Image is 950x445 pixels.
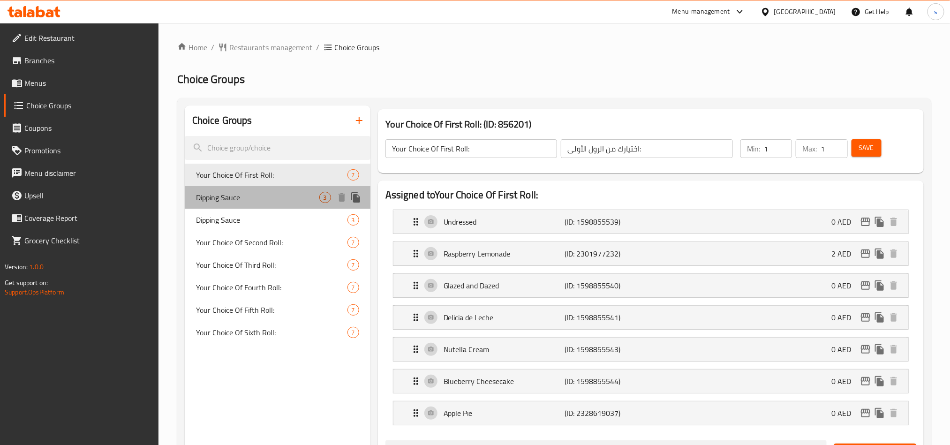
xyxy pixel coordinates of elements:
[24,190,151,201] span: Upsell
[347,304,359,316] div: Choices
[24,167,151,179] span: Menu disclaimer
[859,310,873,324] button: edit
[393,210,908,234] div: Expand
[385,270,916,302] li: Expand
[335,190,349,204] button: delete
[24,77,151,89] span: Menus
[831,407,859,419] p: 0 AED
[393,306,908,329] div: Expand
[185,321,370,344] div: Your Choice Of Sixth Roll:7
[565,344,645,355] p: (ID: 1598855543)
[393,338,908,361] div: Expand
[672,6,730,17] div: Menu-management
[196,304,347,316] span: Your Choice Of Fifth Roll:
[831,312,859,323] p: 0 AED
[565,280,645,291] p: (ID: 1598855540)
[887,215,901,229] button: delete
[317,42,320,53] li: /
[177,42,931,53] nav: breadcrumb
[347,169,359,181] div: Choices
[196,237,347,248] span: Your Choice Of Second Roll:
[859,406,873,420] button: edit
[347,327,359,338] div: Choices
[887,406,901,420] button: delete
[347,214,359,226] div: Choices
[385,188,916,202] h2: Assigned to Your Choice Of First Roll:
[565,248,645,259] p: (ID: 2301977232)
[385,365,916,397] li: Expand
[5,261,28,273] span: Version:
[887,374,901,388] button: delete
[4,72,158,94] a: Menus
[5,286,64,298] a: Support.OpsPlatform
[565,216,645,227] p: (ID: 1598855539)
[831,344,859,355] p: 0 AED
[29,261,44,273] span: 1.0.0
[873,247,887,261] button: duplicate
[831,280,859,291] p: 0 AED
[444,248,565,259] p: Raspberry Lemonade
[444,344,565,355] p: Nutella Cream
[385,302,916,333] li: Expand
[320,193,331,202] span: 3
[348,216,359,225] span: 3
[802,143,817,154] p: Max:
[185,254,370,276] div: Your Choice Of Third Roll:7
[385,238,916,270] li: Expand
[177,68,245,90] span: Choice Groups
[934,7,937,17] span: s
[873,310,887,324] button: duplicate
[347,237,359,248] div: Choices
[444,312,565,323] p: Delicia de Leche
[196,259,347,271] span: Your Choice Of Third Roll:
[185,136,370,160] input: search
[393,401,908,425] div: Expand
[831,248,859,259] p: 2 AED
[185,186,370,209] div: Dipping Sauce3deleteduplicate
[385,206,916,238] li: Expand
[747,143,760,154] p: Min:
[185,299,370,321] div: Your Choice Of Fifth Roll:7
[565,407,645,419] p: (ID: 2328619037)
[319,192,331,203] div: Choices
[4,27,158,49] a: Edit Restaurant
[348,283,359,292] span: 7
[444,216,565,227] p: Undressed
[185,231,370,254] div: Your Choice Of Second Roll:7
[177,42,207,53] a: Home
[335,42,380,53] span: Choice Groups
[887,279,901,293] button: delete
[859,342,873,356] button: edit
[859,215,873,229] button: edit
[831,216,859,227] p: 0 AED
[348,238,359,247] span: 7
[565,376,645,387] p: (ID: 1598855544)
[4,207,158,229] a: Coverage Report
[185,209,370,231] div: Dipping Sauce3
[385,333,916,365] li: Expand
[4,117,158,139] a: Coupons
[24,145,151,156] span: Promotions
[196,169,347,181] span: Your Choice Of First Roll:
[873,374,887,388] button: duplicate
[211,42,214,53] li: /
[4,229,158,252] a: Grocery Checklist
[229,42,313,53] span: Restaurants management
[26,100,151,111] span: Choice Groups
[192,113,252,128] h2: Choice Groups
[4,49,158,72] a: Branches
[831,376,859,387] p: 0 AED
[565,312,645,323] p: (ID: 1598855541)
[873,342,887,356] button: duplicate
[887,310,901,324] button: delete
[444,280,565,291] p: Glazed and Dazed
[873,279,887,293] button: duplicate
[873,406,887,420] button: duplicate
[218,42,313,53] a: Restaurants management
[348,306,359,315] span: 7
[347,259,359,271] div: Choices
[348,328,359,337] span: 7
[444,407,565,419] p: Apple Pie
[196,282,347,293] span: Your Choice Of Fourth Roll:
[887,247,901,261] button: delete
